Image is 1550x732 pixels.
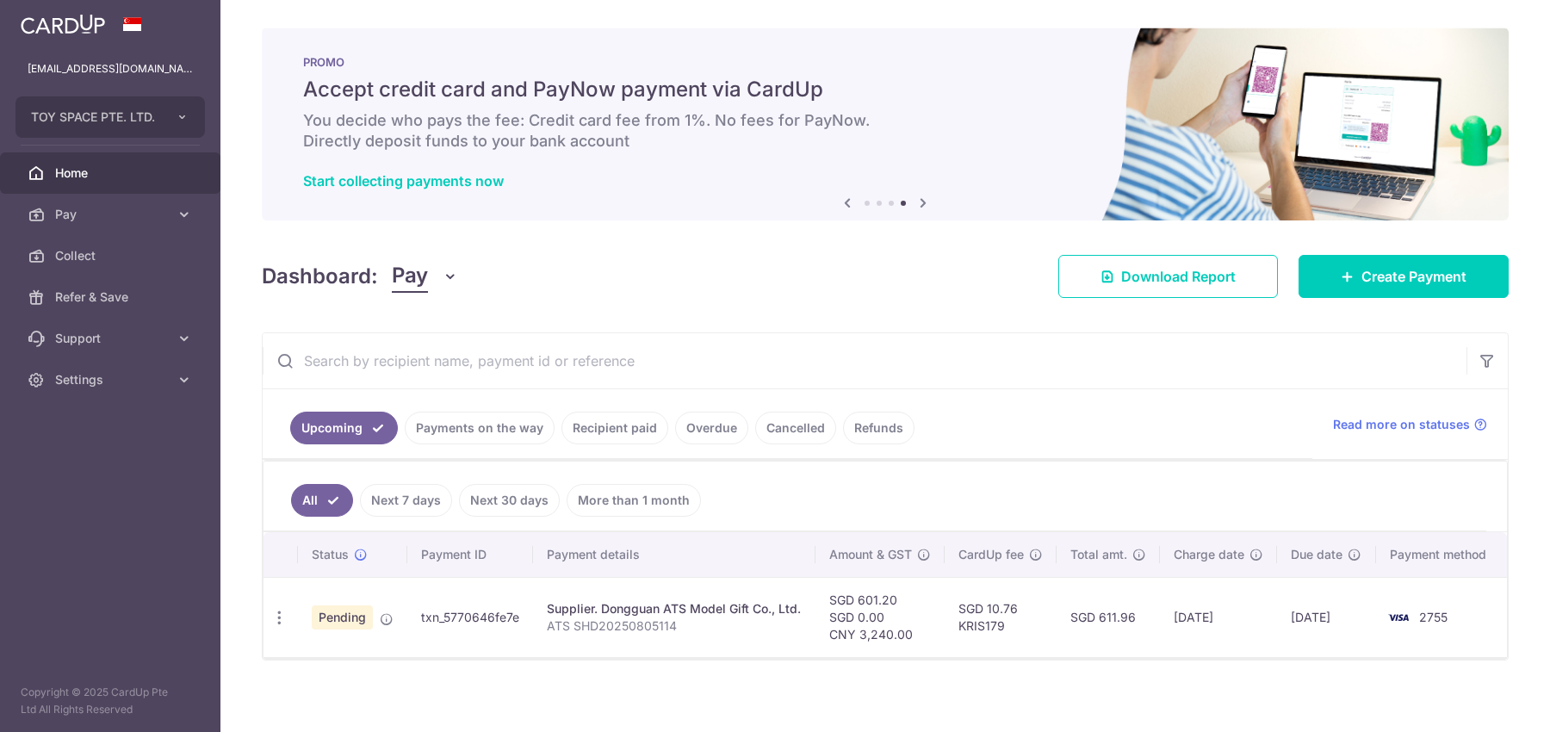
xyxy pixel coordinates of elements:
[755,412,836,444] a: Cancelled
[958,546,1024,563] span: CardUp fee
[312,546,349,563] span: Status
[1361,266,1466,287] span: Create Payment
[829,546,912,563] span: Amount & GST
[303,110,1467,152] h6: You decide who pays the fee: Credit card fee from 1%. No fees for PayNow. Directly deposit funds ...
[407,577,533,657] td: txn_5770646fe7e
[1333,416,1470,433] span: Read more on statuses
[533,532,815,577] th: Payment details
[15,96,205,138] button: TOY SPACE PTE. LTD.
[55,288,169,306] span: Refer & Save
[561,412,668,444] a: Recipient paid
[55,330,169,347] span: Support
[547,600,802,617] div: Supplier. Dongguan ATS Model Gift Co., Ltd.
[262,28,1509,220] img: paynow Banner
[1160,577,1277,657] td: [DATE]
[1057,577,1160,657] td: SGD 611.96
[392,260,428,293] span: Pay
[1381,607,1416,628] img: Bank Card
[290,412,398,444] a: Upcoming
[31,109,158,126] span: TOY SPACE PTE. LTD.
[675,412,748,444] a: Overdue
[55,206,169,223] span: Pay
[547,617,802,635] p: ATS SHD20250805114
[303,76,1467,103] h5: Accept credit card and PayNow payment via CardUp
[303,55,1467,69] p: PROMO
[291,484,353,517] a: All
[263,333,1466,388] input: Search by recipient name, payment id or reference
[392,260,458,293] button: Pay
[303,172,504,189] a: Start collecting payments now
[843,412,914,444] a: Refunds
[21,14,105,34] img: CardUp
[312,605,373,630] span: Pending
[1058,255,1278,298] a: Download Report
[262,261,378,292] h4: Dashboard:
[459,484,560,517] a: Next 30 days
[55,371,169,388] span: Settings
[407,532,533,577] th: Payment ID
[1333,416,1487,433] a: Read more on statuses
[1121,266,1236,287] span: Download Report
[1299,255,1509,298] a: Create Payment
[28,60,193,78] p: [EMAIL_ADDRESS][DOMAIN_NAME]
[945,577,1057,657] td: SGD 10.76 KRIS179
[815,577,945,657] td: SGD 601.20 SGD 0.00 CNY 3,240.00
[405,412,555,444] a: Payments on the way
[1277,577,1375,657] td: [DATE]
[55,247,169,264] span: Collect
[1070,546,1127,563] span: Total amt.
[567,484,701,517] a: More than 1 month
[55,164,169,182] span: Home
[1419,610,1448,624] span: 2755
[360,484,452,517] a: Next 7 days
[1291,546,1342,563] span: Due date
[1439,680,1533,723] iframe: Opens a widget where you can find more information
[1174,546,1244,563] span: Charge date
[1376,532,1507,577] th: Payment method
